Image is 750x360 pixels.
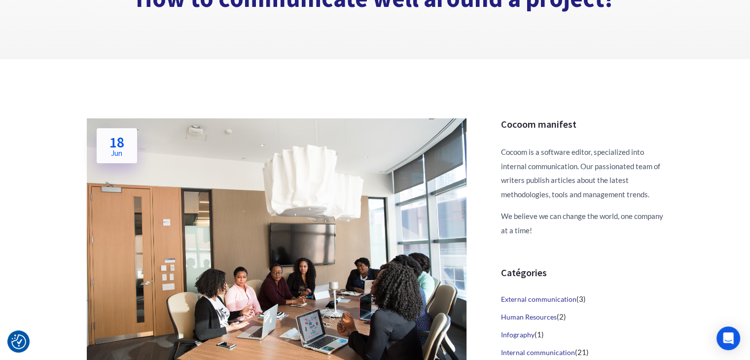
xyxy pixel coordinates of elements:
[501,348,575,357] a: Internal communication
[501,267,664,279] h3: Catégories
[716,326,740,350] div: Open Intercom Messenger
[11,334,26,349] button: Consent Preferences
[501,313,557,321] a: Human Resources
[501,145,664,201] p: Cocoom is a software editor, specialized into internal communication. Our passionated team of wri...
[11,334,26,349] img: Revisit consent button
[501,290,664,308] li: (3)
[501,326,664,344] li: (1)
[109,135,124,157] h2: 18
[501,118,664,130] h3: Cocoom manifest
[97,128,137,163] a: 18Jun
[501,308,664,326] li: (2)
[501,330,535,339] a: Infography
[501,295,576,303] a: External communication
[109,149,124,157] span: Jun
[501,209,664,237] p: We believe we can change the world, one company at a time!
